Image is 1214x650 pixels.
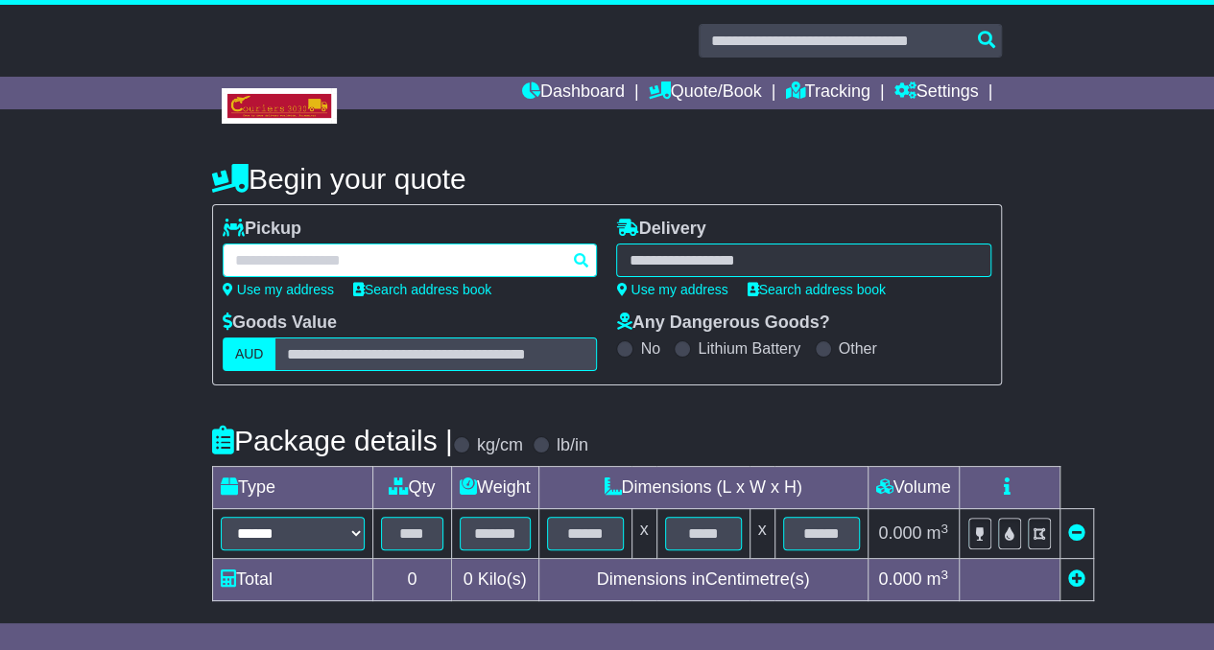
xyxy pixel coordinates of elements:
[223,244,598,277] typeahead: Please provide city
[616,313,829,334] label: Any Dangerous Goods?
[212,467,372,509] td: Type
[940,522,948,536] sup: 3
[893,77,978,109] a: Settings
[212,425,453,456] h4: Package details |
[750,509,774,559] td: x
[868,467,959,509] td: Volume
[640,339,659,358] label: No
[878,523,921,543] span: 0.000
[451,559,538,601] td: Kilo(s)
[631,509,656,559] td: x
[477,435,523,456] label: kg/cm
[616,282,727,297] a: Use my address
[698,339,800,358] label: Lithium Battery
[223,337,276,371] label: AUD
[748,282,886,297] a: Search address book
[212,559,372,601] td: Total
[223,282,334,297] a: Use my address
[522,77,625,109] a: Dashboard
[616,219,705,240] label: Delivery
[538,467,868,509] td: Dimensions (L x W x H)
[538,559,868,601] td: Dimensions in Centimetre(s)
[1068,569,1085,589] a: Add new item
[372,559,451,601] td: 0
[223,219,301,240] label: Pickup
[785,77,869,109] a: Tracking
[464,569,473,589] span: 0
[926,523,948,543] span: m
[212,163,1002,195] h4: Begin your quote
[353,282,491,297] a: Search address book
[557,435,588,456] label: lb/in
[649,77,762,109] a: Quote/Book
[223,313,337,334] label: Goods Value
[451,467,538,509] td: Weight
[940,568,948,582] sup: 3
[878,569,921,589] span: 0.000
[839,339,877,358] label: Other
[1068,523,1085,543] a: Remove this item
[372,467,451,509] td: Qty
[926,569,948,589] span: m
